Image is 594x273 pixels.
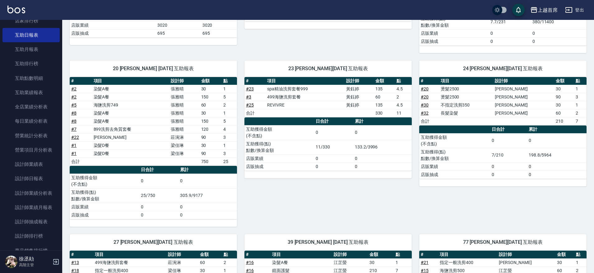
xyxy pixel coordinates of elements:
a: #8 [71,111,77,116]
a: #20 [421,86,429,91]
td: 黃鈺婷 [345,101,374,109]
td: 0 [489,37,531,45]
td: 染髮A餐 [92,93,169,101]
span: 77 [PERSON_NAME][DATE] 互助報表 [427,239,579,245]
td: 1 [574,258,587,266]
td: 染髮D餐 [92,141,169,149]
td: 店販業績 [419,29,489,37]
td: 7.7/231 [489,15,531,29]
a: #16 [246,260,254,265]
span: 39 [PERSON_NAME] [DATE] 互助報表 [252,239,404,245]
td: 燙髮2500 [439,85,493,93]
td: 0 [490,162,527,171]
a: 互助月報表 [2,42,60,57]
td: 梁佳琳 [169,149,200,157]
td: 695 [201,29,237,37]
td: 0 [179,211,237,219]
td: 店販業績 [70,203,139,211]
th: 點 [574,251,587,259]
td: 張雅晴 [169,125,200,133]
td: 0 [490,171,527,179]
th: # [244,251,271,259]
td: 0 [314,125,353,140]
td: 0 [531,29,587,37]
span: 24 [PERSON_NAME][DATE] 互助報表 [427,66,579,72]
td: 499海鹽洗剪套餐 [266,93,345,101]
td: 60 [374,93,395,101]
table: a dense table [244,117,412,171]
td: 3 [574,93,587,101]
td: 30 [554,101,574,109]
h5: 徐丞勛 [19,256,51,262]
th: 日合計 [490,125,527,134]
p: 高階主管 [19,262,51,268]
th: 金額 [200,77,222,85]
td: 張雅晴 [169,85,200,93]
td: 30 [368,258,394,266]
a: #8 [71,119,77,124]
th: 金額 [374,77,395,85]
th: 點 [222,77,237,85]
td: 60 [200,101,222,109]
td: 0 [489,29,531,37]
td: 0 [353,125,412,140]
td: 30 [200,85,222,93]
span: 27 [PERSON_NAME][DATE] 互助報表 [77,239,230,245]
td: 0 [490,133,527,148]
td: 135 [374,101,395,109]
a: 營業統計分析表 [2,129,60,143]
td: 染髮A餐 [92,117,169,125]
a: #1 [71,151,77,156]
a: #3 [246,94,251,99]
td: 150 [200,93,222,101]
th: 累計 [179,166,237,174]
td: [PERSON_NAME] [497,258,556,266]
td: 燙髮2500 [439,93,493,101]
td: 380/11400 [531,15,587,29]
a: #25 [246,102,254,107]
a: 營業項目月分析表 [2,143,60,157]
td: 互助獲得(點) 點數/換算金額 [70,188,139,203]
td: 張雅晴 [169,117,200,125]
th: 項目 [438,251,497,259]
th: 金額 [368,251,394,259]
td: 合計 [419,117,439,125]
a: #2 [71,86,77,91]
td: [PERSON_NAME] [493,85,554,93]
th: 日合計 [139,166,178,174]
td: [PERSON_NAME] [493,93,554,101]
td: 0 [527,162,587,171]
td: 30 [200,141,222,149]
td: 江芷螢 [332,258,368,266]
td: 3020 [201,21,237,29]
a: 全店業績分析表 [2,100,60,114]
td: 染髮A餐 [271,258,332,266]
td: 25/750 [139,188,178,203]
table: a dense table [419,77,587,125]
td: 25 [222,157,237,166]
td: 30 [200,109,222,117]
td: 0 [531,37,587,45]
td: 0 [527,171,587,179]
td: 互助獲得(點) 點數/換算金額 [244,140,314,154]
td: 莊涴淋 [169,133,200,141]
a: 設計師排行榜 [2,229,60,243]
td: 海鹽洗剪749 [92,101,169,109]
td: 3 [222,133,237,141]
button: 登出 [563,4,587,16]
td: 198.8/5964 [527,148,587,162]
td: 1 [222,85,237,93]
a: #7 [71,127,77,132]
td: 4 [222,125,237,133]
td: 30 [554,85,574,93]
td: 90 [200,133,222,141]
td: 0 [314,154,353,162]
td: 4.5 [395,85,412,93]
a: 設計師日報表 [2,171,60,186]
td: 染髮A餐 [92,85,169,93]
th: 累計 [353,117,412,125]
table: a dense table [419,125,587,179]
td: 0 [353,162,412,171]
td: [PERSON_NAME] [493,109,554,117]
a: 互助排行榜 [2,57,60,71]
